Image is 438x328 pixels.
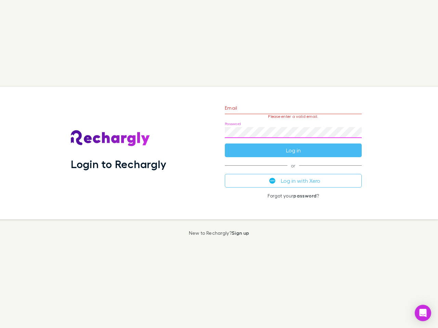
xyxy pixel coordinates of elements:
[225,114,362,119] p: Please enter a valid email.
[225,174,362,188] button: Log in with Xero
[225,121,241,126] label: Password
[225,165,362,166] span: or
[225,143,362,157] button: Log in
[293,193,317,199] a: password
[189,230,249,236] p: New to Rechargly?
[415,305,431,321] div: Open Intercom Messenger
[225,193,362,199] p: Forgot your ?
[269,178,275,184] img: Xero's logo
[71,158,166,170] h1: Login to Rechargly
[232,230,249,236] a: Sign up
[71,130,150,147] img: Rechargly's Logo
